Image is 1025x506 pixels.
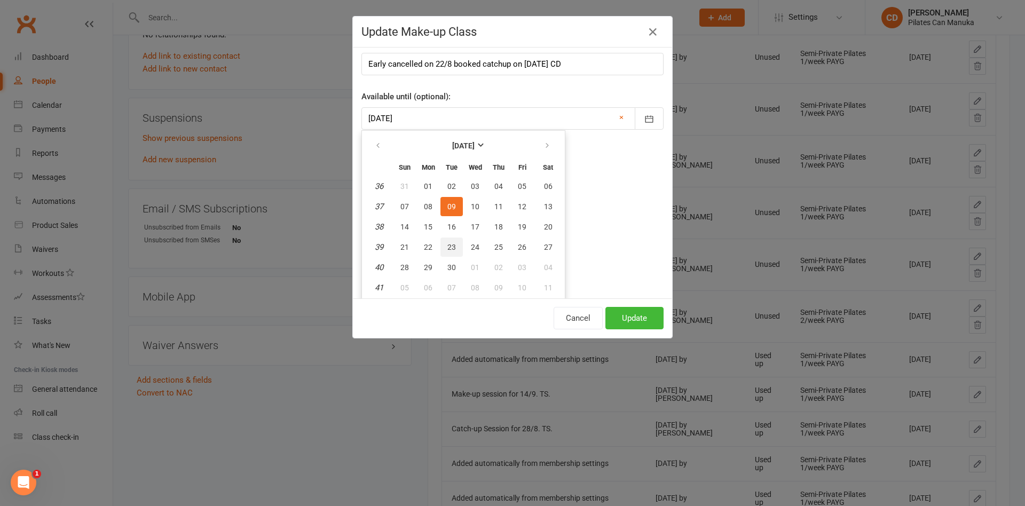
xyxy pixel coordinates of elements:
button: 28 [393,258,416,277]
button: 03 [511,258,533,277]
span: 13 [544,202,553,211]
button: 26 [511,238,533,257]
span: 01 [424,182,432,191]
button: 08 [464,278,486,297]
button: 20 [534,217,562,236]
em: 41 [375,283,383,292]
span: 26 [518,243,526,251]
button: 09 [440,197,463,216]
button: 13 [534,197,562,216]
button: 07 [393,197,416,216]
button: 02 [487,258,510,277]
button: 10 [511,278,533,297]
button: 02 [440,177,463,196]
button: 07 [440,278,463,297]
button: 21 [393,238,416,257]
button: 03 [464,177,486,196]
button: 30 [440,258,463,277]
button: 05 [393,278,416,297]
span: 06 [424,283,432,292]
span: 28 [400,263,409,272]
span: 22 [424,243,432,251]
h4: Update Make-up Class [361,25,664,38]
button: 11 [534,278,562,297]
button: 29 [417,258,439,277]
input: Optional [361,53,664,75]
button: 27 [534,238,562,257]
span: 24 [471,243,479,251]
span: 14 [400,223,409,231]
em: 36 [375,181,383,191]
small: Tuesday [446,163,458,171]
button: 23 [440,238,463,257]
span: 10 [518,283,526,292]
em: 37 [375,202,383,211]
button: 04 [487,177,510,196]
button: 01 [464,258,486,277]
small: Saturday [543,163,553,171]
span: 03 [471,182,479,191]
span: 31 [400,182,409,191]
span: 05 [518,182,526,191]
small: Wednesday [469,163,482,171]
span: 25 [494,243,503,251]
span: 15 [424,223,432,231]
span: 09 [494,283,503,292]
button: 15 [417,217,439,236]
span: 18 [494,223,503,231]
button: 12 [511,197,533,216]
button: 08 [417,197,439,216]
button: Update [605,307,664,329]
button: 10 [464,197,486,216]
a: × [619,111,624,124]
span: 09 [447,202,456,211]
span: 16 [447,223,456,231]
strong: [DATE] [452,141,475,150]
button: Cancel [554,307,603,329]
span: 11 [544,283,553,292]
span: 20 [544,223,553,231]
button: 01 [417,177,439,196]
button: 14 [393,217,416,236]
span: 30 [447,263,456,272]
button: 04 [534,258,562,277]
button: 18 [487,217,510,236]
iframe: Intercom live chat [11,470,36,495]
span: 01 [471,263,479,272]
button: 19 [511,217,533,236]
span: 07 [400,202,409,211]
button: 22 [417,238,439,257]
button: Close [644,23,661,41]
span: 10 [471,202,479,211]
em: 40 [375,263,383,272]
span: 19 [518,223,526,231]
small: Sunday [399,163,411,171]
button: 05 [511,177,533,196]
small: Thursday [493,163,504,171]
span: 05 [400,283,409,292]
span: 17 [471,223,479,231]
em: 38 [375,222,383,232]
button: 06 [534,177,562,196]
button: 25 [487,238,510,257]
span: 23 [447,243,456,251]
small: Friday [518,163,526,171]
span: 04 [544,263,553,272]
span: 03 [518,263,526,272]
span: 08 [471,283,479,292]
button: 06 [417,278,439,297]
span: 21 [400,243,409,251]
span: 29 [424,263,432,272]
span: 06 [544,182,553,191]
small: Monday [422,163,435,171]
button: 24 [464,238,486,257]
span: 1 [33,470,41,478]
button: 16 [440,217,463,236]
span: 11 [494,202,503,211]
button: 17 [464,217,486,236]
span: 02 [447,182,456,191]
span: 27 [544,243,553,251]
span: 04 [494,182,503,191]
button: 09 [487,278,510,297]
label: Available until (optional): [361,90,451,103]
